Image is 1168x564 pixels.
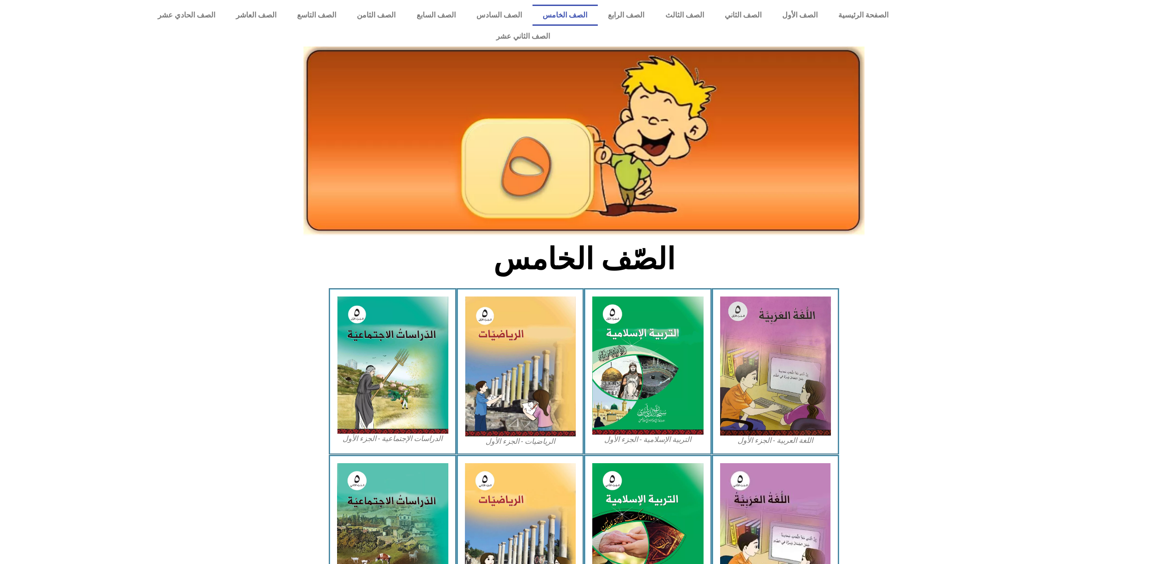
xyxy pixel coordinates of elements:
[432,241,736,277] h2: الصّف الخامس
[592,435,704,445] figcaption: التربية الإسلامية - الجزء الأول
[772,5,828,26] a: الصف الأول
[655,5,714,26] a: الصف الثالث
[714,5,772,26] a: الصف الثاني
[598,5,655,26] a: الصف الرابع
[532,5,598,26] a: الصف الخامس
[337,434,448,444] figcaption: الدراسات الإجتماعية - الجزء الأول​
[465,436,576,447] figcaption: الرياضيات - الجزء الأول​
[828,5,899,26] a: الصفحة الرئيسية
[406,5,466,26] a: الصف السابع
[287,5,347,26] a: الصف التاسع
[147,5,225,26] a: الصف الحادي عشر
[225,5,286,26] a: الصف العاشر
[147,26,899,47] a: الصف الثاني عشر
[720,436,831,446] figcaption: اللغة العربية - الجزء الأول​
[466,5,532,26] a: الصف السادس
[347,5,406,26] a: الصف الثامن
